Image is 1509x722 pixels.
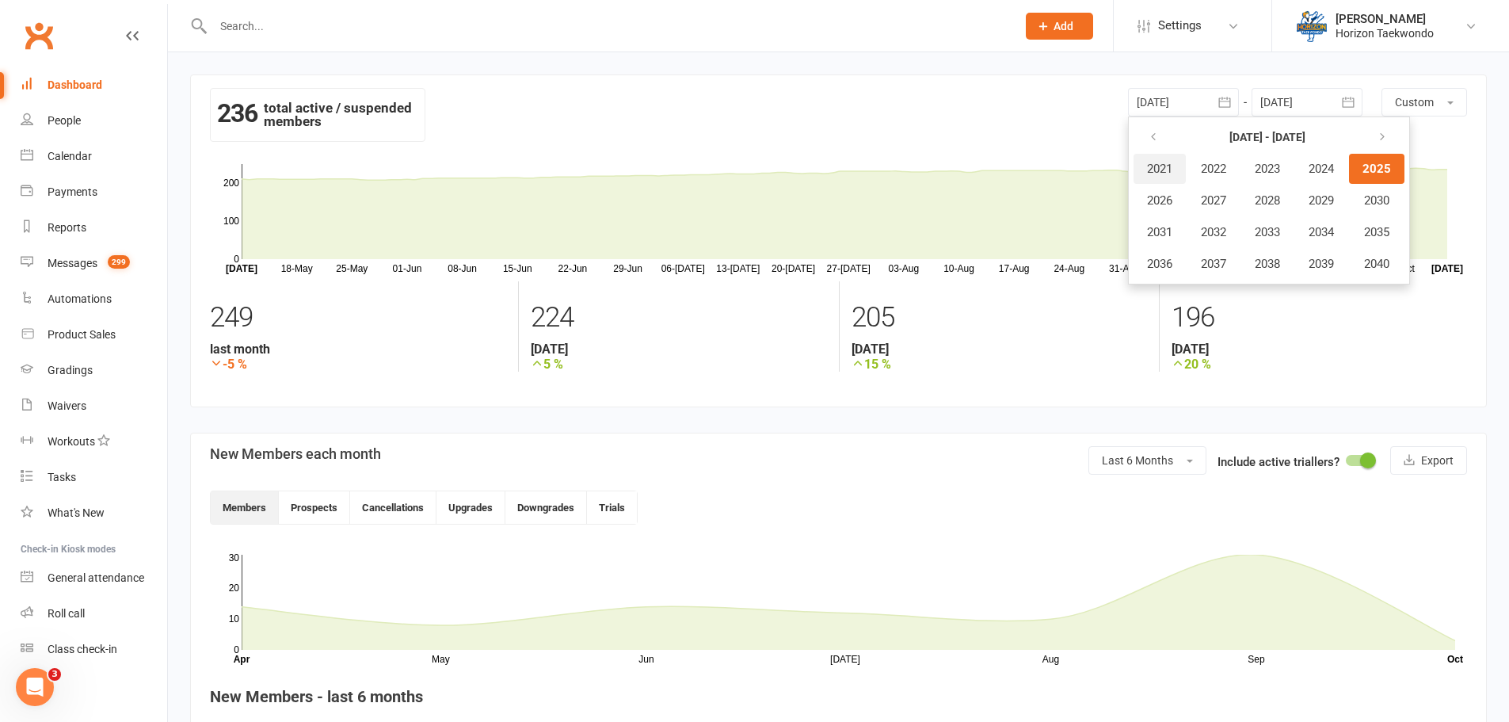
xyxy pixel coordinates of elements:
a: Waivers [21,388,167,424]
div: Product Sales [48,328,116,341]
strong: 236 [217,101,257,125]
div: Roll call [48,607,85,620]
button: 2033 [1241,217,1294,247]
div: Reports [48,221,86,234]
a: Messages 299 [21,246,167,281]
div: Gradings [48,364,93,376]
a: Roll call [21,596,167,632]
span: 2034 [1309,225,1334,239]
button: 2021 [1134,154,1186,184]
div: Calendar [48,150,92,162]
span: 299 [108,255,130,269]
strong: 5 % [531,357,826,372]
button: Custom [1381,88,1467,117]
button: 2031 [1134,217,1186,247]
div: People [48,114,81,127]
button: 2026 [1134,185,1186,216]
div: What's New [48,506,105,519]
button: Prospects [279,491,350,524]
span: 2039 [1309,257,1334,271]
span: 2027 [1201,193,1226,208]
button: Cancellations [350,491,436,524]
div: Payments [48,185,97,198]
span: 2036 [1147,257,1172,271]
a: Tasks [21,460,167,495]
span: Settings [1158,8,1202,44]
button: Add [1026,13,1093,40]
a: People [21,103,167,139]
button: 2040 [1349,249,1404,279]
div: Workouts [48,435,95,448]
button: Upgrades [436,491,505,524]
button: 2029 [1295,185,1347,216]
span: 2031 [1147,225,1172,239]
button: Last 6 Months [1088,446,1206,475]
span: 2038 [1255,257,1280,271]
span: 2033 [1255,225,1280,239]
a: Class kiosk mode [21,632,167,667]
span: 2026 [1147,193,1172,208]
button: Members [211,491,279,524]
button: 2035 [1349,217,1404,247]
button: 2024 [1295,154,1347,184]
strong: [DATE] - [DATE] [1229,131,1305,143]
button: Export [1390,446,1467,475]
a: Clubworx [19,16,59,55]
a: Gradings [21,353,167,388]
span: 2024 [1309,162,1334,176]
button: 2027 [1187,185,1240,216]
h4: New Members - last 6 months [210,688,1467,705]
strong: [DATE] [531,342,826,357]
button: 2037 [1187,249,1240,279]
div: Messages [48,257,97,269]
a: Reports [21,210,167,246]
div: Dashboard [48,78,102,91]
a: Automations [21,281,167,317]
a: Calendar [21,139,167,174]
strong: [DATE] [1172,342,1467,357]
a: Payments [21,174,167,210]
span: 2021 [1147,162,1172,176]
div: 205 [852,294,1147,342]
strong: 20 % [1172,357,1467,372]
a: What's New [21,495,167,531]
div: General attendance [48,571,144,584]
span: Add [1054,20,1073,32]
strong: last month [210,342,506,357]
div: Horizon Taekwondo [1336,26,1434,40]
div: [PERSON_NAME] [1336,12,1434,26]
div: total active / suspended members [210,88,425,142]
div: Class check-in [48,643,117,655]
button: 2022 [1187,154,1240,184]
input: Search... [208,15,1005,37]
a: Product Sales [21,317,167,353]
span: Last 6 Months [1102,454,1173,467]
button: 2030 [1349,185,1404,216]
a: Workouts [21,424,167,460]
span: 2029 [1309,193,1334,208]
span: 3 [48,668,61,681]
label: Include active triallers? [1217,453,1339,472]
strong: [DATE] [852,342,1147,357]
a: General attendance kiosk mode [21,560,167,596]
span: 2032 [1201,225,1226,239]
iframe: Intercom live chat [16,668,54,706]
span: 2040 [1364,257,1389,271]
span: 2037 [1201,257,1226,271]
button: 2039 [1295,249,1347,279]
button: 2025 [1349,154,1404,184]
span: 2030 [1364,193,1389,208]
button: 2028 [1241,185,1294,216]
a: Dashboard [21,67,167,103]
div: 196 [1172,294,1467,342]
span: Custom [1395,96,1434,109]
h3: New Members each month [210,446,381,462]
div: 249 [210,294,506,342]
strong: 15 % [852,357,1147,372]
button: 2036 [1134,249,1186,279]
strong: -5 % [210,357,506,372]
div: Waivers [48,399,86,412]
span: 2023 [1255,162,1280,176]
button: 2034 [1295,217,1347,247]
div: Automations [48,292,112,305]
